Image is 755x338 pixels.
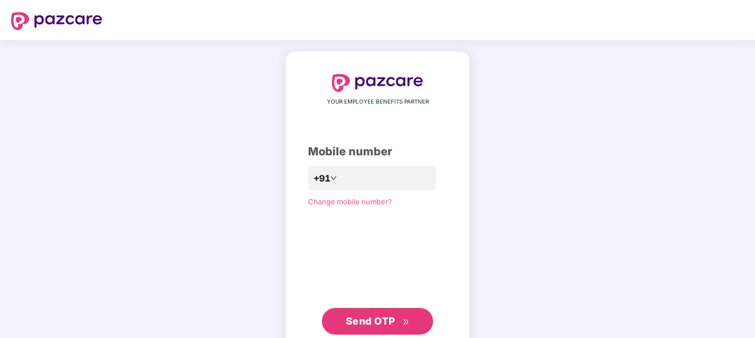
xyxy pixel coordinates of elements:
div: Mobile number [308,143,447,160]
span: double-right [403,319,410,326]
img: logo [332,74,423,92]
span: down [330,175,337,182]
button: Send OTPdouble-right [322,308,433,335]
span: +91 [314,172,330,185]
span: YOUR EMPLOYEE BENEFITS PARTNER [327,97,429,106]
img: logo [11,12,102,30]
a: Change mobile number? [308,197,392,206]
span: Send OTP [346,315,395,327]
